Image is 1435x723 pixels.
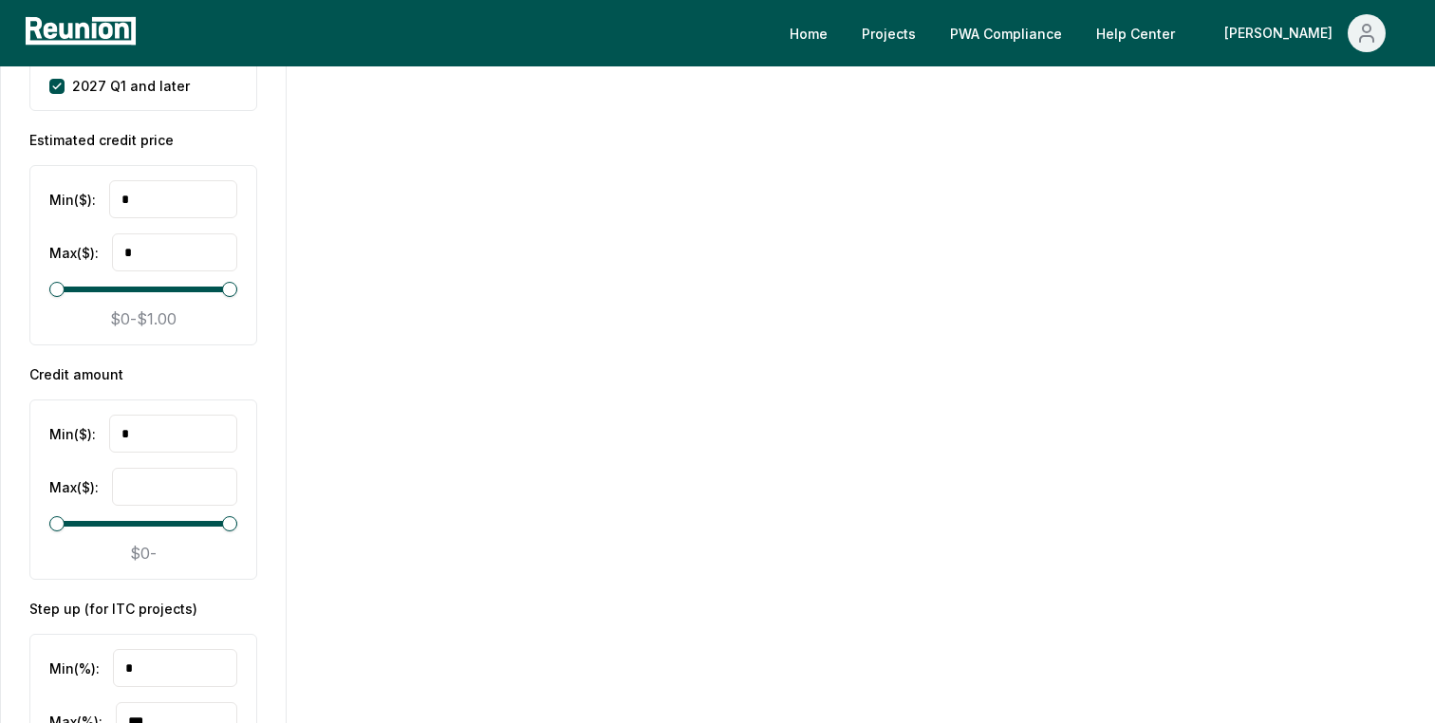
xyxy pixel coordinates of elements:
span: Maximum [222,516,237,531]
label: Max ($) : [49,477,99,497]
label: 2027 Q1 and later [72,76,190,96]
label: Min (%) : [49,658,100,678]
a: Home [774,14,843,52]
label: Min ($) : [49,190,96,210]
span: Maximum [222,282,237,297]
button: [PERSON_NAME] [1209,14,1401,52]
p: $0 - [130,542,157,565]
span: Minimum [49,282,65,297]
p: $0 - $1.00 [110,307,177,330]
a: Projects [847,14,931,52]
h5: Estimated credit price [29,130,174,150]
nav: Main [774,14,1416,52]
a: PWA Compliance [935,14,1077,52]
h5: Credit amount [29,364,123,384]
label: Max ($) : [49,243,99,263]
span: Minimum [49,516,65,531]
label: Min ($) : [49,424,96,444]
a: Help Center [1081,14,1190,52]
h5: Step up (for ITC projects) [29,599,197,619]
div: [PERSON_NAME] [1224,14,1340,52]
